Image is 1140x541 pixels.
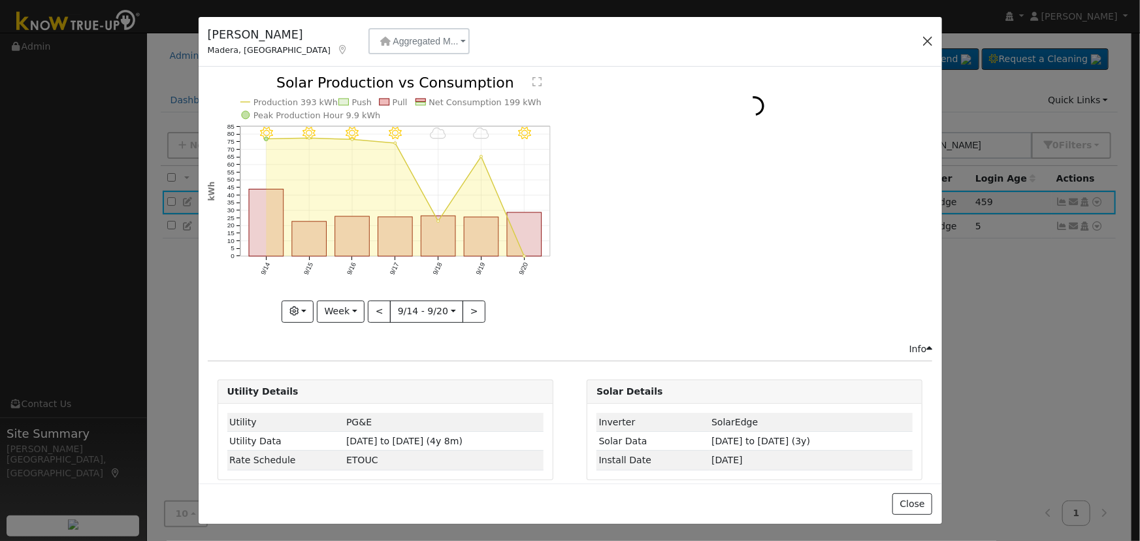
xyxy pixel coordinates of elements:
[231,253,235,260] text: 0
[276,74,514,91] text: Solar Production vs Consumption
[227,413,344,432] td: Utility
[596,432,709,451] td: Solar Data
[259,127,272,140] i: 9/14 - Clear
[518,127,531,140] i: 9/20 - Clear
[474,261,486,276] text: 9/19
[394,142,397,144] circle: onclick=""
[892,493,932,516] button: Close
[351,97,371,107] text: Push
[368,301,391,323] button: <
[335,217,370,257] rect: onclick=""
[421,216,455,257] rect: onclick=""
[253,110,381,120] text: Peak Production Hour 9.9 kWh
[227,386,299,397] strong: Utility Details
[308,137,310,140] circle: onclick=""
[227,222,235,229] text: 20
[430,127,446,140] i: 9/18 - MostlyCloudy
[346,436,463,446] span: [DATE] to [DATE] (4y 8m)
[431,261,443,276] text: 9/18
[249,189,284,257] rect: onclick=""
[227,199,235,206] text: 35
[909,342,933,356] div: Info
[227,146,235,153] text: 70
[253,97,338,107] text: Production 393 kWh
[473,127,489,140] i: 9/19 - MostlyCloudy
[346,455,378,465] span: J
[463,301,485,323] button: >
[227,169,235,176] text: 55
[393,36,458,46] span: Aggregated M...
[227,131,235,138] text: 80
[596,413,709,432] td: Inverter
[227,161,235,169] text: 60
[711,455,743,465] span: [DATE]
[227,451,344,470] td: Rate Schedule
[378,217,412,256] rect: onclick=""
[259,261,271,276] text: 9/14
[227,237,235,244] text: 10
[480,156,483,158] circle: onclick=""
[227,207,235,214] text: 30
[346,417,372,427] span: ID: 13749287, authorized: 02/22/24
[389,127,402,140] i: 9/17 - Clear
[711,417,758,427] span: ID: 3286433, authorized: 06/25/24
[346,261,357,276] text: 9/16
[227,184,235,191] text: 45
[208,26,349,43] h5: [PERSON_NAME]
[337,44,349,55] a: Map
[711,436,810,446] span: [DATE] to [DATE] (3y)
[227,154,235,161] text: 65
[231,245,235,252] text: 5
[346,127,359,140] i: 9/16 - Clear
[227,191,235,199] text: 40
[207,182,216,201] text: kWh
[389,261,400,276] text: 9/17
[227,214,235,221] text: 25
[227,139,235,146] text: 75
[523,255,525,258] circle: onclick=""
[437,220,440,223] circle: onclick=""
[351,139,353,141] circle: onclick=""
[227,230,235,237] text: 15
[227,123,235,130] text: 85
[227,432,344,451] td: Utility Data
[596,386,662,397] strong: Solar Details
[368,28,470,54] button: Aggregated M...
[227,176,235,184] text: 50
[532,76,542,87] text: 
[390,301,463,323] button: 9/14 - 9/20
[507,213,542,257] rect: onclick=""
[302,261,314,276] text: 9/15
[517,261,529,276] text: 9/20
[464,218,498,257] rect: onclick=""
[429,97,541,107] text: Net Consumption 199 kWh
[264,137,268,141] circle: onclick=""
[302,127,316,140] i: 9/15 - Clear
[393,97,408,107] text: Pull
[292,221,327,256] rect: onclick=""
[596,451,709,470] td: Install Date
[317,301,365,323] button: Week
[208,45,331,55] span: Madera, [GEOGRAPHIC_DATA]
